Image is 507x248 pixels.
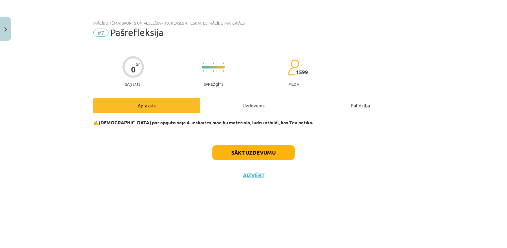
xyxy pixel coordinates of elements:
[288,82,299,86] p: pilda
[122,82,144,86] p: Saņemsi
[296,69,308,75] span: 1599
[212,145,295,160] button: Sākt uzdevumu
[200,98,307,113] div: Uzdevums
[93,98,200,113] div: Apraksts
[206,70,207,72] img: icon-short-line-57e1e144782c952c97e751825c79c345078a6d821885a25fce030b3d8c18986b.svg
[110,27,164,38] span: Pašrefleksija
[223,62,224,64] img: icon-short-line-57e1e144782c952c97e751825c79c345078a6d821885a25fce030b3d8c18986b.svg
[93,119,414,126] p: ✍️
[4,27,7,32] img: icon-close-lesson-0947bae3869378f0d4975bcd49f059093ad1ed9edebbc8119c70593378902aed.svg
[307,98,414,113] div: Palīdzība
[216,70,217,72] img: icon-short-line-57e1e144782c952c97e751825c79c345078a6d821885a25fce030b3d8c18986b.svg
[136,62,140,66] span: XP
[204,82,223,86] p: Sarežģīts
[216,62,217,64] img: icon-short-line-57e1e144782c952c97e751825c79c345078a6d821885a25fce030b3d8c18986b.svg
[131,65,136,74] div: 0
[206,62,207,64] img: icon-short-line-57e1e144782c952c97e751825c79c345078a6d821885a25fce030b3d8c18986b.svg
[288,59,299,76] img: students-c634bb4e5e11cddfef0936a35e636f08e4e9abd3cc4e673bd6f9a4125e45ecb1.svg
[203,62,204,64] img: icon-short-line-57e1e144782c952c97e751825c79c345078a6d821885a25fce030b3d8c18986b.svg
[213,62,214,64] img: icon-short-line-57e1e144782c952c97e751825c79c345078a6d821885a25fce030b3d8c18986b.svg
[213,70,214,72] img: icon-short-line-57e1e144782c952c97e751825c79c345078a6d821885a25fce030b3d8c18986b.svg
[93,29,109,37] span: #7
[223,70,224,72] img: icon-short-line-57e1e144782c952c97e751825c79c345078a6d821885a25fce030b3d8c18986b.svg
[93,21,414,25] div: Mācību tēma: Sports un veselība - 10. klases 4. ieskaites mācību materiāls
[99,119,313,125] b: [DEMOGRAPHIC_DATA] par apgūto šajā 4. ieskaites mācību materiālā, lūdzu atbildi, kas Tev patika.
[203,70,204,72] img: icon-short-line-57e1e144782c952c97e751825c79c345078a6d821885a25fce030b3d8c18986b.svg
[241,172,266,179] button: Aizvērt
